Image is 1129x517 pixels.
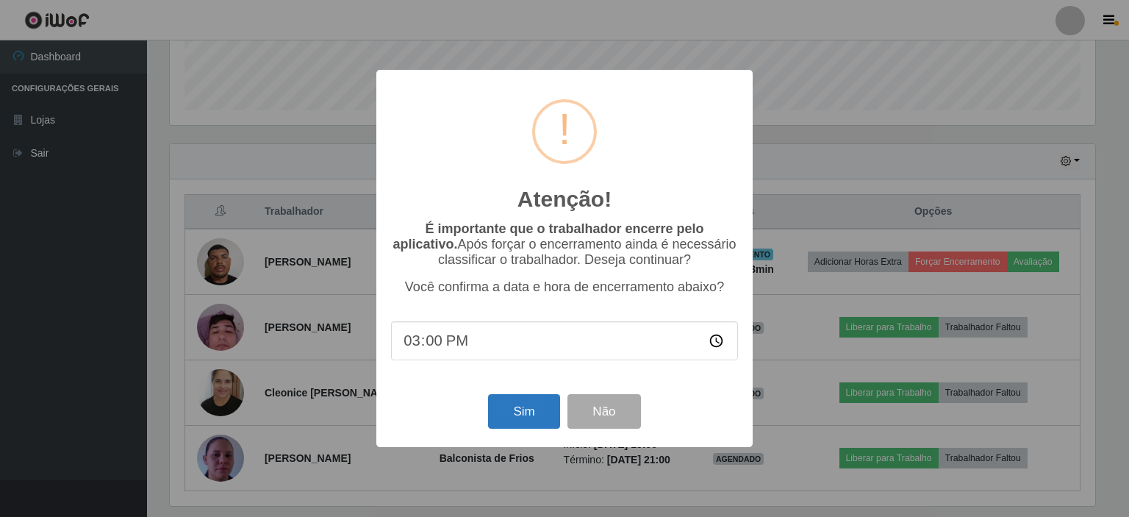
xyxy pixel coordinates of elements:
b: É importante que o trabalhador encerre pelo aplicativo. [393,221,703,252]
button: Não [567,394,640,429]
p: Você confirma a data e hora de encerramento abaixo? [391,279,738,295]
h2: Atenção! [517,186,612,213]
p: Após forçar o encerramento ainda é necessário classificar o trabalhador. Deseja continuar? [391,221,738,268]
button: Sim [488,394,559,429]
